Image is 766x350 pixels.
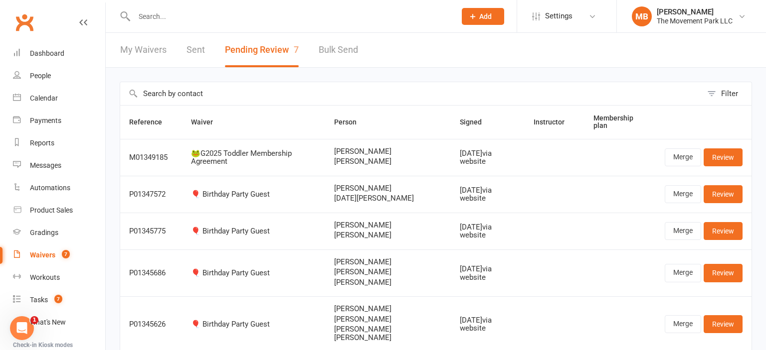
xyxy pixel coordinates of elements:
div: 🐸G2025 Toddler Membership Agreement [191,149,316,166]
a: Clubworx [12,10,37,35]
span: [PERSON_NAME] [334,268,442,276]
span: Waiver [191,118,224,126]
a: Review [704,222,743,240]
div: 🎈 Birthday Party Guest [191,227,316,235]
a: Review [704,148,743,166]
div: [DATE] via website [460,223,516,239]
div: [PERSON_NAME] [657,7,733,16]
div: P01347572 [129,190,173,199]
div: 🎈 Birthday Party Guest [191,320,316,329]
a: Merge [665,222,701,240]
a: Merge [665,148,701,166]
div: Product Sales [30,206,73,214]
span: 7 [62,250,70,258]
span: Settings [545,5,573,27]
span: Add [479,12,492,20]
a: My Waivers [120,33,167,67]
div: Gradings [30,229,58,236]
div: Messages [30,161,61,169]
div: MB [632,6,652,26]
a: Product Sales [13,199,105,222]
span: [PERSON_NAME] [334,315,442,324]
span: [PERSON_NAME] [PERSON_NAME] [334,325,442,342]
div: [DATE] via website [460,149,516,166]
div: 🎈 Birthday Party Guest [191,269,316,277]
div: Waivers [30,251,55,259]
a: Tasks 7 [13,289,105,311]
div: The Movement Park LLC [657,16,733,25]
a: Bulk Send [319,33,358,67]
span: 1 [30,316,38,324]
div: Automations [30,184,70,192]
div: Workouts [30,273,60,281]
div: People [30,72,51,80]
a: Waivers 7 [13,244,105,266]
span: 7 [54,295,62,303]
button: Add [462,8,504,25]
a: What's New [13,311,105,334]
div: [DATE] via website [460,186,516,203]
a: People [13,65,105,87]
a: Merge [665,264,701,282]
div: Filter [721,88,738,100]
button: Pending Review7 [225,33,299,67]
input: Search by contact [120,82,702,105]
a: Automations [13,177,105,199]
a: Review [704,264,743,282]
span: Signed [460,118,493,126]
span: Reference [129,118,173,126]
div: Dashboard [30,49,64,57]
span: Person [334,118,368,126]
span: [PERSON_NAME] [334,305,442,313]
div: P01345686 [129,269,173,277]
span: [PERSON_NAME] [334,258,442,266]
div: Tasks [30,296,48,304]
a: Review [704,185,743,203]
span: [DATE][PERSON_NAME] [334,194,442,203]
div: P01345626 [129,320,173,329]
span: [PERSON_NAME] [334,184,442,193]
a: Messages [13,154,105,177]
button: Reference [129,116,173,128]
span: [PERSON_NAME] [334,221,442,230]
div: What's New [30,318,66,326]
a: Merge [665,185,701,203]
a: Workouts [13,266,105,289]
button: Waiver [191,116,224,128]
div: Reports [30,139,54,147]
iframe: Intercom live chat [10,316,34,340]
div: [DATE] via website [460,265,516,281]
input: Search... [131,9,449,23]
button: Person [334,116,368,128]
div: 🎈 Birthday Party Guest [191,190,316,199]
div: [DATE] via website [460,316,516,333]
span: [PERSON_NAME] [334,278,442,287]
span: [PERSON_NAME] [334,231,442,239]
a: Payments [13,110,105,132]
a: Merge [665,315,701,333]
div: M01349185 [129,153,173,162]
a: Sent [187,33,205,67]
div: Payments [30,117,61,124]
th: Membership plan [584,106,656,139]
span: Instructor [534,118,575,126]
a: Reports [13,132,105,154]
span: 7 [294,44,299,55]
button: Filter [702,82,752,105]
button: Signed [460,116,493,128]
a: Dashboard [13,42,105,65]
a: Review [704,315,743,333]
span: [PERSON_NAME] [334,147,442,156]
button: Instructor [534,116,575,128]
div: P01345775 [129,227,173,235]
div: Calendar [30,94,58,102]
span: [PERSON_NAME] [334,157,442,166]
a: Calendar [13,87,105,110]
a: Gradings [13,222,105,244]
